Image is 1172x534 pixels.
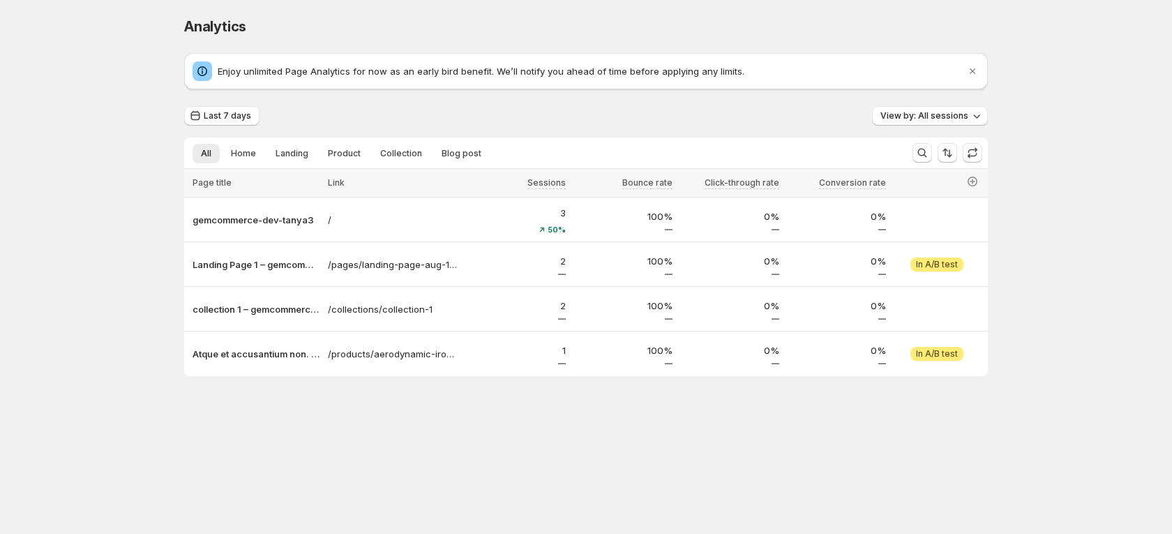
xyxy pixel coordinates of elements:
a: / [328,213,459,227]
p: 3 [467,206,566,220]
button: gemcommerce-dev-tanya3 [193,213,320,227]
p: 100% [574,209,673,223]
span: Analytics [184,18,246,35]
button: collection 1 – gemcommerce-dev-tanya3 [193,302,320,316]
span: Sessions [527,177,566,188]
span: Blog post [442,148,481,159]
span: Bounce rate [622,177,673,188]
p: 0% [788,209,886,223]
p: 0% [788,254,886,268]
p: 0% [681,209,779,223]
span: Product [328,148,361,159]
p: 0% [788,343,886,357]
span: View by: All sessions [880,110,968,121]
a: /products/aerodynamic-iron-clock [328,347,459,361]
p: 0% [681,343,779,357]
button: Sort the results [938,143,957,163]
p: 2 [467,254,566,268]
button: Dismiss notification [963,61,982,81]
span: Page title [193,177,232,188]
button: Atque et accusantium non. – gemcommerce-dev-tanya3 [193,347,320,361]
span: Link [328,177,345,188]
button: Landing Page 1 – gemcommerce-dev-tanya3 [193,258,320,272]
p: 100% [574,254,673,268]
p: 1 [467,343,566,357]
span: In A/B test [916,259,958,270]
span: Conversion rate [819,177,886,188]
span: Last 7 days [204,110,251,121]
a: /pages/landing-page-aug-1-17-01-12 [328,258,459,272]
span: In A/B test [916,348,958,359]
button: View by: All sessions [872,106,988,126]
p: 100% [574,343,673,357]
p: 0% [788,299,886,313]
span: Home [231,148,256,159]
p: 2 [467,299,566,313]
span: Click-through rate [705,177,779,188]
span: All [201,148,211,159]
a: /collections/collection-1 [328,302,459,316]
button: Last 7 days [184,106,260,126]
span: Landing [276,148,308,159]
p: 0% [681,299,779,313]
span: Collection [380,148,422,159]
p: 0% [681,254,779,268]
p: 100% [574,299,673,313]
button: Search and filter results [912,143,932,163]
p: Enjoy unlimited Page Analytics for now as an early bird benefit. We’ll notify you ahead of time b... [218,64,966,78]
span: 50% [548,225,566,234]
